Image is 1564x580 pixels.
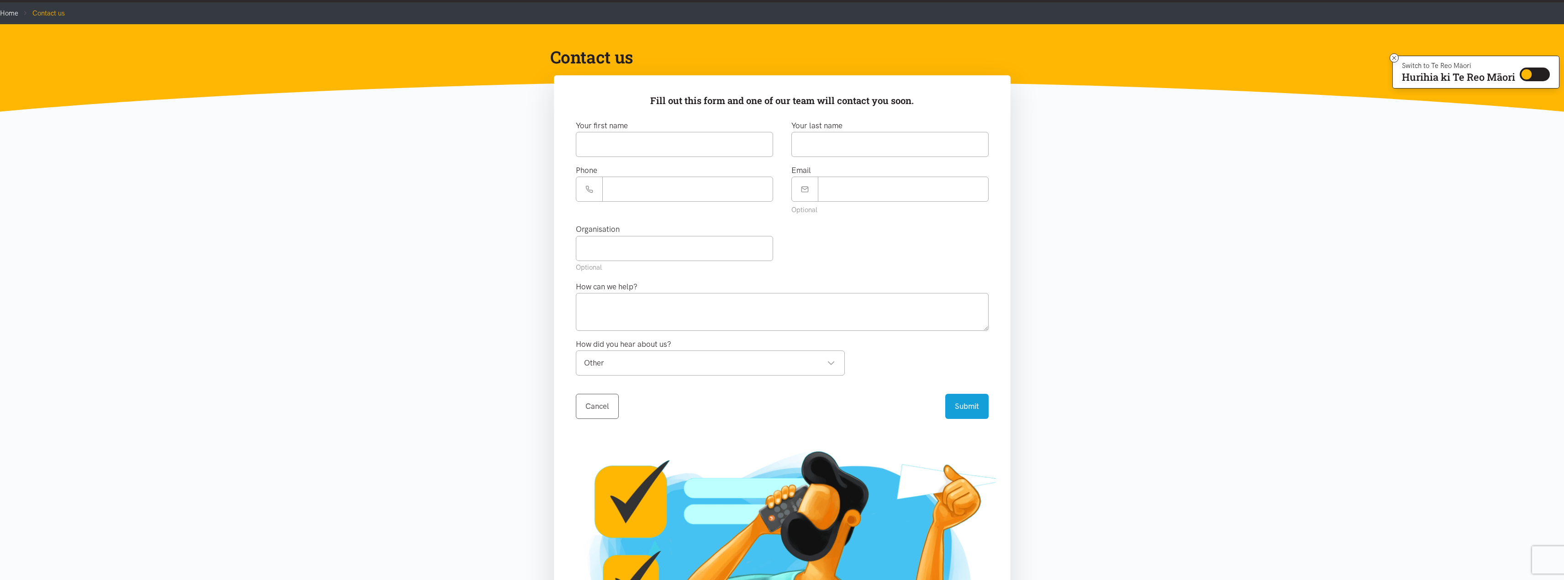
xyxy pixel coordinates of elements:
label: Organisation [576,223,620,235]
small: Optional [576,263,602,272]
label: How can we help? [576,281,637,293]
label: Phone [576,164,597,177]
label: How did you hear about us? [576,338,671,350]
small: Optional [791,206,817,214]
p: Switch to Te Reo Māori [1402,63,1515,68]
label: Your last name [791,120,843,132]
p: Hurihia ki Te Reo Māori [1402,73,1515,81]
button: Submit [945,394,989,419]
p: Fill out this form and one of our team will contact you soon. [569,94,996,109]
input: Email [818,177,989,202]
li: Contact us [18,8,65,19]
a: Cancel [576,394,619,419]
label: Email [791,164,811,177]
div: Other [584,357,835,369]
label: Your first name [576,120,628,132]
input: Phone number [602,177,773,202]
h1: Contact us [550,46,1000,68]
